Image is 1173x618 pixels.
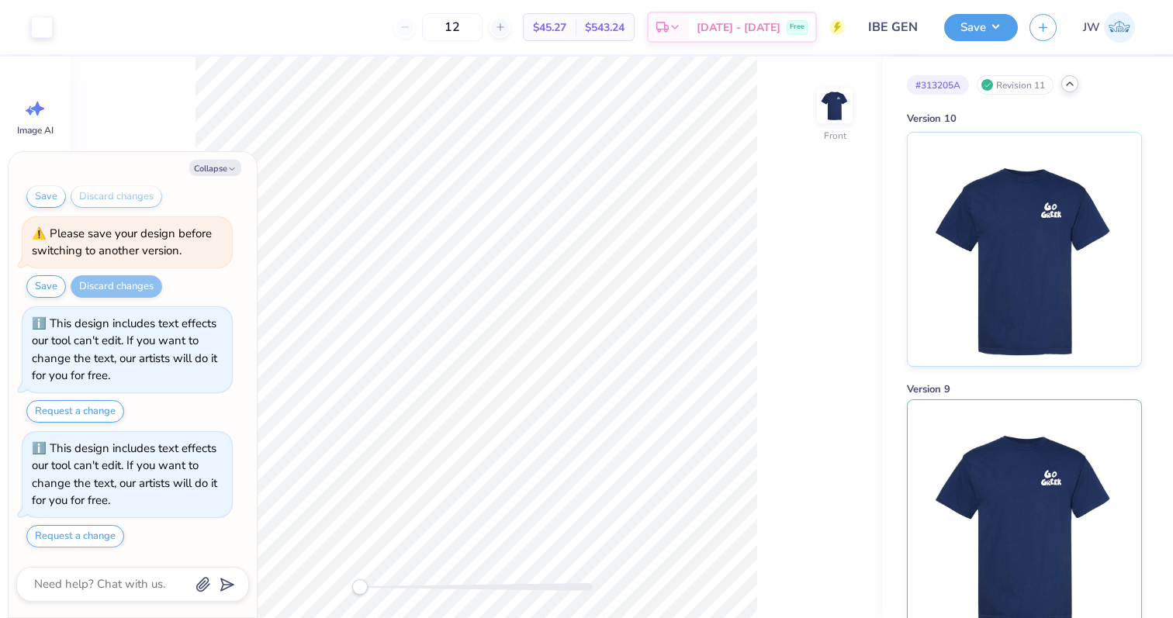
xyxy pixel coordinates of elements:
[189,160,241,176] button: Collapse
[907,75,969,95] div: # 313205A
[533,19,566,36] span: $45.27
[1083,19,1100,36] span: JW
[907,112,1142,127] div: Version 10
[1076,12,1142,43] a: JW
[944,14,1018,41] button: Save
[1104,12,1135,43] img: Jane White
[32,226,212,259] div: Please save your design before switching to another version.
[26,525,124,547] button: Request a change
[17,124,54,136] span: Image AI
[790,22,804,33] span: Free
[977,75,1054,95] div: Revision 11
[928,133,1120,366] img: Version 10
[907,382,1142,398] div: Version 9
[32,316,217,384] div: This design includes text effects our tool can't edit. If you want to change the text, our artist...
[856,12,933,43] input: Untitled Design
[585,19,625,36] span: $543.24
[697,19,780,36] span: [DATE] - [DATE]
[824,129,846,143] div: Front
[352,579,368,595] div: Accessibility label
[26,185,66,208] button: Save
[26,275,66,298] button: Save
[819,90,850,121] img: Front
[32,440,217,509] div: This design includes text effects our tool can't edit. If you want to change the text, our artist...
[422,13,483,41] input: – –
[26,400,124,423] button: Request a change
